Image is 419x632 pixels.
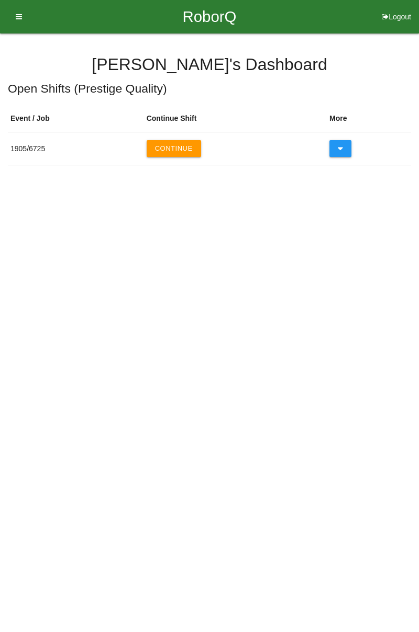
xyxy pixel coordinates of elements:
[8,82,411,95] h5: Open Shifts ( Prestige Quality )
[8,132,144,165] td: 1905 / 6725
[144,105,327,132] th: Continue Shift
[8,55,411,74] h4: [PERSON_NAME] 's Dashboard
[8,105,144,132] th: Event / Job
[147,140,201,157] button: Continue
[327,105,411,132] th: More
